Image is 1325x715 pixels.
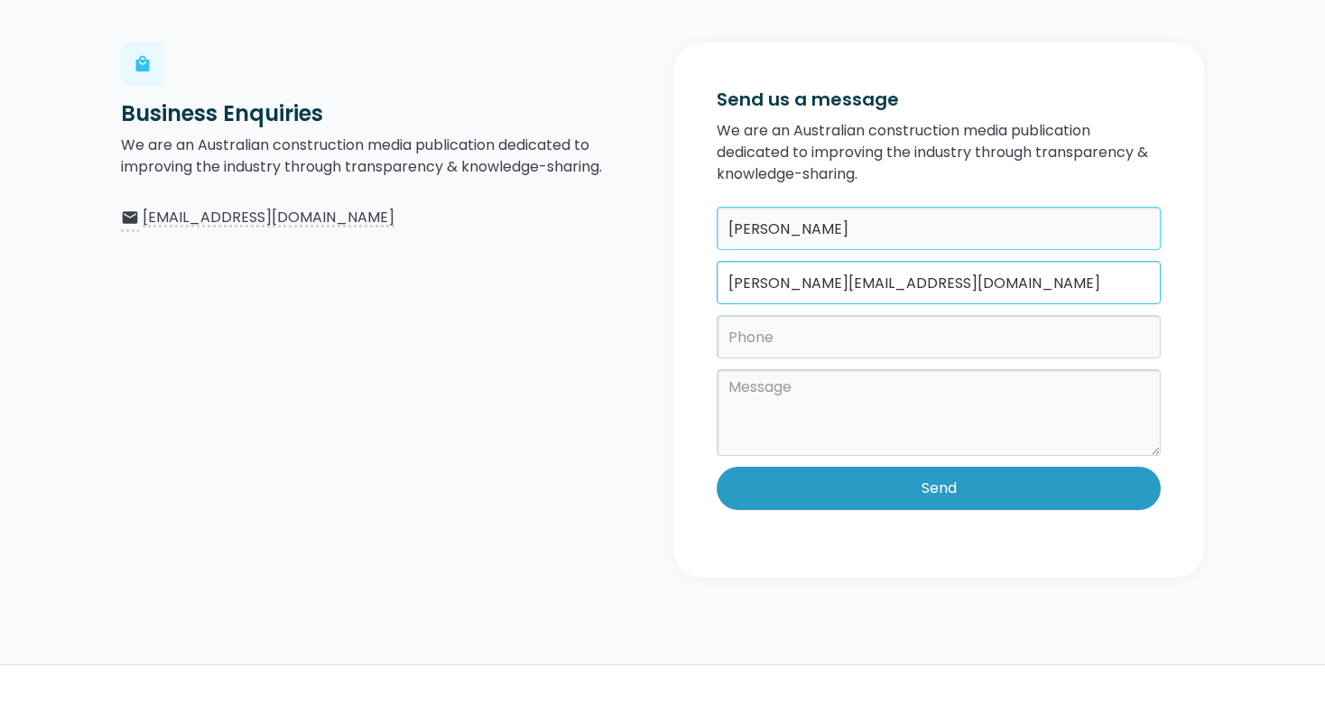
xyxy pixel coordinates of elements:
input: Send [717,467,1161,510]
div: local_mall [134,55,152,73]
a: email[EMAIL_ADDRESS][DOMAIN_NAME] [121,207,652,228]
input: Phone [717,315,1161,358]
div: [EMAIL_ADDRESS][DOMAIN_NAME] [143,207,394,228]
input: Full Name [717,207,1161,250]
p: We are an Australian construction media publication dedicated to improving the industry through t... [121,135,652,178]
input: E-mail [717,261,1161,304]
p: We are an Australian construction media publication dedicated to improving the industry through t... [717,120,1161,185]
h3: Business Enquiries [121,100,652,127]
h3: Send us a message [717,86,1161,113]
div: email [121,209,139,227]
